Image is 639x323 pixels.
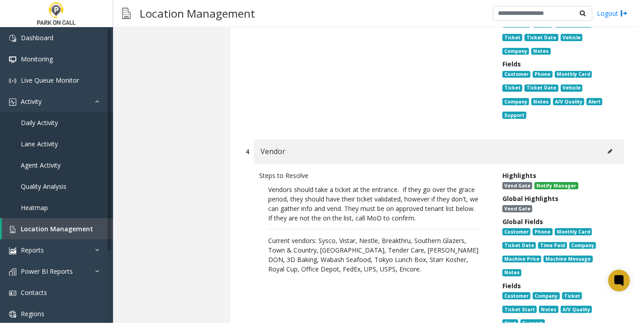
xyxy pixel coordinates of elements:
[9,56,16,63] img: 'icon'
[21,246,44,254] span: Reports
[531,48,550,55] span: Notes
[9,35,16,42] img: 'icon'
[9,290,16,297] img: 'icon'
[9,268,16,276] img: 'icon'
[9,98,16,106] img: 'icon'
[525,84,558,92] span: Ticket Date
[246,147,249,156] div: 4
[544,256,592,263] span: Machine Message
[555,71,592,78] span: Monthly Card
[538,242,567,249] span: Time Paid
[502,269,521,276] span: Notes
[502,205,532,212] span: Vend Gate
[21,182,66,191] span: Quality Analysis
[502,171,536,180] span: Highlights
[21,203,48,212] span: Heatmap
[259,180,489,278] p: Vendors should take a ticket at the entrance. If they go over the grace period, they should have ...
[561,34,582,41] span: Vehicle
[21,140,58,148] span: Lane Activity
[502,242,536,249] span: Ticket Date
[561,306,592,313] span: A/V Quality
[561,84,582,92] span: Vehicle
[9,247,16,254] img: 'icon'
[597,9,628,18] a: Logout
[135,2,260,24] h3: Location Management
[555,228,592,235] span: Monthly Card
[2,218,113,239] a: Location Management
[9,226,16,233] img: 'icon'
[502,71,530,78] span: Customer
[502,281,521,290] span: Fields
[502,112,526,119] span: Support
[587,98,602,105] span: Alert
[539,306,558,313] span: Notes
[533,71,552,78] span: Phone
[502,306,537,313] span: Ticket Start
[569,242,596,249] span: Company
[502,34,522,41] span: Ticket
[21,118,58,127] span: Daily Activity
[21,225,93,233] span: Location Management
[21,267,73,276] span: Power BI Reports
[502,98,529,105] span: Company
[21,309,44,318] span: Regions
[9,77,16,84] img: 'icon'
[9,311,16,318] img: 'icon'
[533,292,559,300] span: Company
[502,48,529,55] span: Company
[502,182,532,189] span: Vend Gate
[122,2,131,24] img: pageIcon
[531,98,550,105] span: Notes
[260,145,285,157] span: Vendor
[533,228,552,235] span: Phone
[21,76,79,84] span: Live Queue Monitor
[502,292,530,300] span: Customer
[502,228,530,235] span: Customer
[502,217,543,226] span: Global Fields
[21,97,42,106] span: Activity
[21,55,53,63] span: Monitoring
[21,161,61,169] span: Agent Activity
[620,9,628,18] img: logout
[562,292,582,300] span: Ticket
[502,256,541,263] span: Machine Price
[525,34,558,41] span: Ticket Date
[21,33,53,42] span: Dashboard
[259,171,489,180] div: Steps to Resolve
[502,84,522,92] span: Ticket
[21,288,47,297] span: Contacts
[535,182,578,189] span: Notify Manager
[553,98,584,105] span: A/V Quality
[502,194,559,203] span: Global Highlights
[502,60,521,68] span: Fields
